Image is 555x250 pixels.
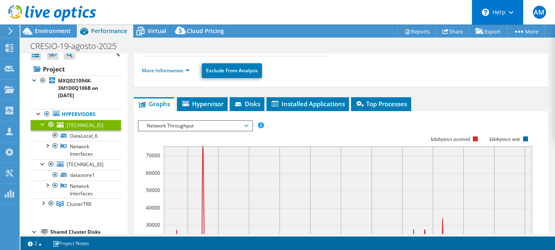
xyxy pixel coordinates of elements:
a: DataLocal_6 [31,130,121,141]
span: Performance [91,27,127,35]
a: [TECHNICAL_ID] [31,159,121,170]
span: Cloud Pricing [187,27,224,35]
span: Environment [35,27,71,35]
span: Hypervisor [181,100,224,108]
a: MXQ021094K-3M1D0Q106B on [DATE] [31,76,121,101]
a: 2 [22,238,47,248]
span: Virtual [148,27,166,35]
a: datastore1 [31,170,121,181]
a: Exclude From Analysis [202,63,262,78]
a: Project Notes [47,238,95,248]
span: [TECHNICAL_ID] [67,122,103,129]
span: Network Throughput [143,121,248,131]
span: Installed Applications [271,100,345,108]
span: Disks [234,100,260,108]
svg: \n [482,9,489,16]
a: Export [469,25,507,38]
a: Project [31,62,121,76]
a: Reports [397,25,436,38]
span: ClusterTRX [67,201,92,208]
a: ClusterTRX [31,199,121,209]
a: Network Interfaces [31,181,121,199]
a: Share [436,25,470,38]
text: 40000 [146,204,160,211]
text: kilobytes/s received [431,136,470,142]
a: [TECHNICAL_ID] [31,120,121,130]
span: Top Processes [355,100,407,108]
span: AM [533,6,546,19]
a: Network Interfaces [31,141,121,159]
text: 60000 [146,170,160,176]
h1: CRESIO-19-agosto-2025 [27,42,129,51]
a: Hypervisors [31,109,121,120]
text: kilobytes/s sent [489,136,520,142]
div: Shared Cluster Disks [50,227,121,237]
text: 50000 [146,187,160,194]
span: [TECHNICAL_ID] [67,161,103,168]
text: 30000 [146,221,160,228]
text: 70000 [146,152,160,159]
a: More Information [142,67,190,74]
a: More [507,25,545,38]
b: MXQ021094K-3M1D0Q106B on [DATE] [58,77,98,99]
span: Graphs [138,100,170,108]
